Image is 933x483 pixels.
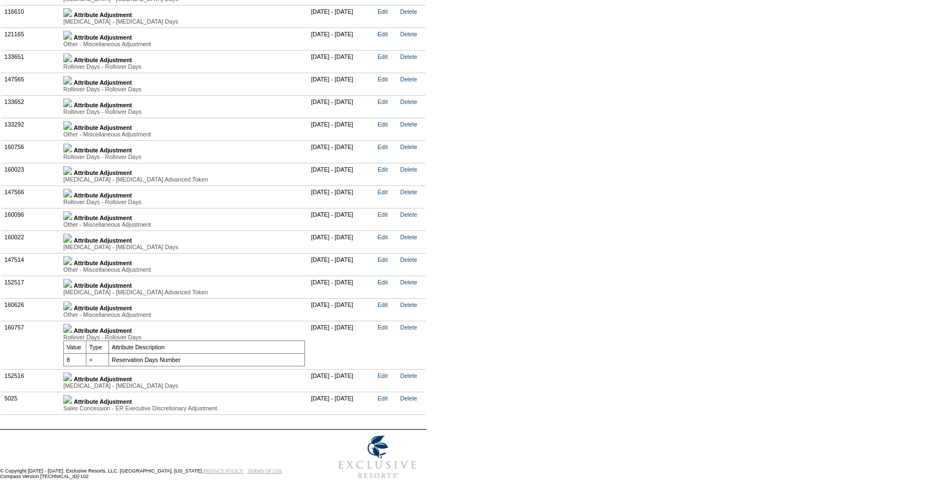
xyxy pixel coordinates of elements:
td: 121165 [2,28,61,50]
td: 160096 [2,208,61,230]
td: [DATE] - [DATE] [308,208,375,230]
td: 160023 [2,163,61,185]
a: Edit [378,53,388,60]
a: Edit [378,372,388,379]
a: Delete [400,211,417,218]
b: Attribute Adjustment [74,79,132,86]
td: Value [64,341,86,353]
td: 152517 [2,276,61,298]
a: Delete [400,166,417,173]
div: Other - Miscellaneous Adjustment [63,311,305,318]
div: Rollover Days - Rollover Days [63,153,305,160]
b: Attribute Adjustment [74,192,132,199]
b: Attribute Adjustment [74,305,132,311]
b: Attribute Adjustment [74,124,132,131]
a: Edit [378,98,388,105]
img: b_plus.gif [63,279,72,288]
div: Sales Concession - ER Executive Discretionary Adjustment [63,405,305,411]
a: TERMS OF USE [248,468,282,474]
b: Attribute Adjustment [74,12,132,18]
img: b_plus.gif [63,189,72,197]
td: 160756 [2,140,61,163]
div: [MEDICAL_DATA] - [MEDICAL_DATA] Advanced Token [63,176,305,183]
td: [DATE] - [DATE] [308,73,375,95]
td: [DATE] - [DATE] [308,5,375,28]
b: Attribute Adjustment [74,34,132,41]
div: [MEDICAL_DATA] - [MEDICAL_DATA] Days [63,18,305,25]
img: b_plus.gif [63,76,72,85]
div: Rollover Days - Rollover Days [63,63,305,70]
td: [DATE] - [DATE] [308,321,375,369]
td: [DATE] - [DATE] [308,50,375,73]
div: Rollover Days - Rollover Days [63,199,305,205]
a: Delete [400,121,417,128]
div: Other - Miscellaneous Adjustment [63,41,305,47]
img: b_plus.gif [63,53,72,62]
a: Edit [378,256,388,263]
img: b_plus.gif [63,211,72,220]
a: Delete [400,324,417,331]
a: Edit [378,144,388,150]
a: Delete [400,76,417,83]
a: Edit [378,8,388,15]
td: 147514 [2,253,61,276]
a: Delete [400,372,417,379]
div: [MEDICAL_DATA] - [MEDICAL_DATA] Advanced Token [63,289,305,295]
b: Attribute Adjustment [74,282,132,289]
td: [DATE] - [DATE] [308,28,375,50]
td: 160022 [2,230,61,253]
td: 5025 [2,392,61,414]
div: Rollover Days - Rollover Days [63,334,305,341]
img: b_plus.gif [63,166,72,175]
img: b_plus.gif [63,301,72,310]
img: b_plus.gif [63,395,72,404]
div: [MEDICAL_DATA] - [MEDICAL_DATA] Days [63,382,305,389]
b: Attribute Adjustment [74,327,132,334]
td: 147565 [2,73,61,95]
b: Attribute Adjustment [74,376,132,382]
b: Attribute Adjustment [74,57,132,63]
a: Delete [400,395,417,402]
td: Reservation Days Number [109,353,305,366]
td: [DATE] - [DATE] [308,253,375,276]
b: Attribute Adjustment [74,215,132,221]
a: Delete [400,234,417,240]
td: 133292 [2,118,61,140]
a: Edit [378,211,388,218]
div: Other - Miscellaneous Adjustment [63,266,305,273]
td: [DATE] - [DATE] [308,185,375,208]
a: PRIVACY POLICY [203,468,243,474]
td: [DATE] - [DATE] [308,298,375,321]
td: 147566 [2,185,61,208]
img: b_plus.gif [63,98,72,107]
a: Delete [400,53,417,60]
img: b_plus.gif [63,121,72,130]
a: Edit [378,395,388,402]
img: b_plus.gif [63,372,72,381]
a: Edit [378,31,388,37]
td: 152516 [2,369,61,392]
b: Attribute Adjustment [74,398,132,405]
a: Edit [378,189,388,195]
td: [DATE] - [DATE] [308,140,375,163]
a: Edit [378,301,388,308]
td: [DATE] - [DATE] [308,369,375,392]
a: Edit [378,279,388,286]
a: Edit [378,234,388,240]
img: b_plus.gif [63,8,72,17]
img: b_plus.gif [63,234,72,243]
div: Other - Miscellaneous Adjustment [63,131,305,138]
b: Attribute Adjustment [74,169,132,176]
a: Delete [400,31,417,37]
td: [DATE] - [DATE] [308,118,375,140]
td: 160626 [2,298,61,321]
img: b_plus.gif [63,256,72,265]
td: 116610 [2,5,61,28]
td: [DATE] - [DATE] [308,163,375,185]
a: Edit [378,121,388,128]
a: Delete [400,144,417,150]
td: 160757 [2,321,61,369]
a: Edit [378,166,388,173]
b: Attribute Adjustment [74,147,132,153]
a: Delete [400,189,417,195]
